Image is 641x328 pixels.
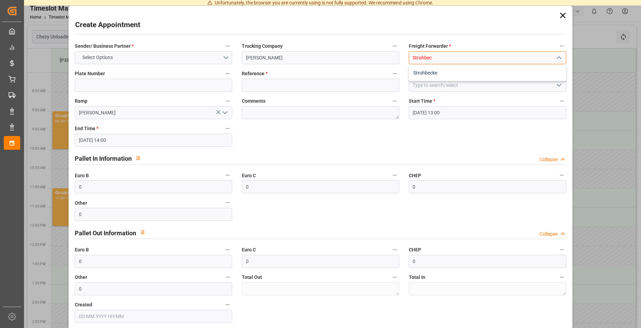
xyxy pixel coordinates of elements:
button: End Time * [223,124,232,133]
input: Type to search/select [409,79,566,92]
button: Created [223,300,232,309]
span: Euro C [242,172,256,179]
h2: Pallet Out Information [75,228,136,238]
div: Collapse [539,230,558,238]
button: open menu [219,108,230,118]
input: DD.MM.YYYY HH:MM [409,106,566,119]
button: open menu [553,80,563,91]
input: DD.MM.YYYY HH:MM [75,134,232,147]
button: View description [136,226,149,239]
button: open menu [75,51,232,64]
span: Sender/ Business Partner [75,43,134,50]
input: Type to search/select [75,106,232,119]
span: End Time [75,125,98,132]
button: Euro C [390,245,399,254]
span: Freight Forwarder [409,43,451,50]
button: close menu [553,53,563,63]
button: Comments [390,97,399,105]
button: Plate Number [223,69,232,78]
span: Euro B [75,172,89,179]
button: CHEP [557,245,566,254]
span: Trucking Company [242,43,283,50]
span: Total Out [242,274,262,281]
span: Euro B [75,246,89,253]
span: Euro C [242,246,256,253]
span: Select Options [79,54,116,61]
span: CHEP [409,246,421,253]
span: Plate Number [75,70,105,77]
button: Euro B [223,245,232,254]
div: Collapse [539,156,558,163]
button: Ramp [223,97,232,105]
button: Euro B [223,171,232,180]
span: Other [75,274,87,281]
button: Reference * [390,69,399,78]
span: Ramp [75,98,87,105]
span: CHEP [409,172,421,179]
span: Comments [242,98,265,105]
button: Freight Forwarder * [557,42,566,50]
button: Euro C [390,171,399,180]
h2: Create Appointment [75,20,140,31]
span: Reference [242,70,268,77]
div: Strohbecke [409,65,566,81]
span: Total In [409,274,425,281]
button: Trucking Company [390,42,399,50]
span: Other [75,200,87,207]
span: Created [75,301,92,308]
button: Other [223,198,232,207]
button: Total Out [390,273,399,282]
button: Start Time * [557,97,566,105]
span: Start Time [409,98,435,105]
button: Other [223,273,232,282]
input: DD.MM.YYYY HH:MM [75,310,232,323]
button: Sender/ Business Partner * [223,42,232,50]
h2: Pallet In Information [75,154,132,163]
button: CHEP [557,171,566,180]
button: Total In [557,273,566,282]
